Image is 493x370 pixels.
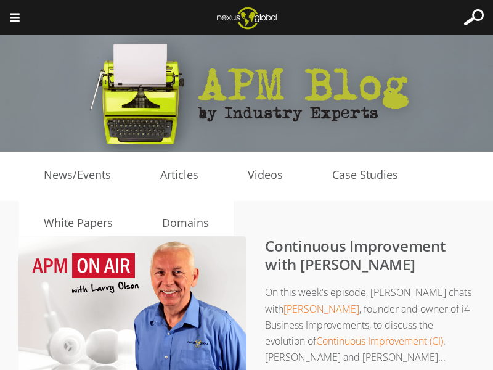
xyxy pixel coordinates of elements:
[265,236,446,274] a: Continuous Improvement with [PERSON_NAME]
[19,166,136,184] a: News/Events
[316,334,443,348] a: Continuous Improvement (CI)
[43,284,475,365] p: On this week's episode, [PERSON_NAME] chats with , founder and owner of i4 Business Improvements,...
[283,302,359,316] a: [PERSON_NAME]
[223,166,308,184] a: Videos
[136,166,223,184] a: Articles
[207,3,287,33] img: Nexus Global
[308,166,423,184] a: Case Studies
